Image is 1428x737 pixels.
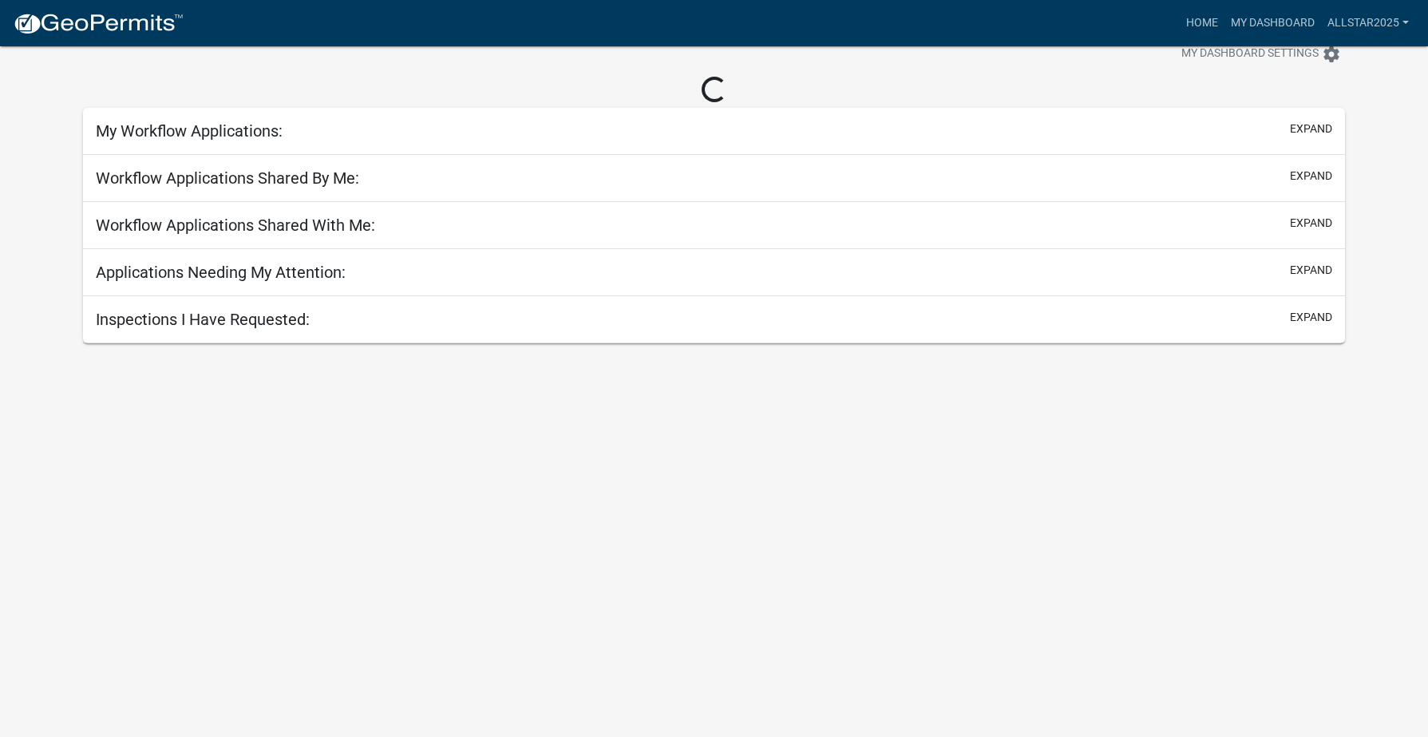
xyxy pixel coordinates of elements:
[96,310,310,329] h5: Inspections I Have Requested:
[1290,121,1332,137] button: expand
[96,168,359,188] h5: Workflow Applications Shared By Me:
[1290,215,1332,232] button: expand
[1321,8,1415,38] a: allstar2025
[96,121,283,141] h5: My Workflow Applications:
[1180,8,1224,38] a: Home
[96,216,375,235] h5: Workflow Applications Shared With Me:
[1169,38,1354,69] button: My Dashboard Settingssettings
[1224,8,1321,38] a: My Dashboard
[96,263,346,282] h5: Applications Needing My Attention:
[1181,45,1319,64] span: My Dashboard Settings
[1290,309,1332,326] button: expand
[1322,45,1341,64] i: settings
[1290,262,1332,279] button: expand
[1290,168,1332,184] button: expand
